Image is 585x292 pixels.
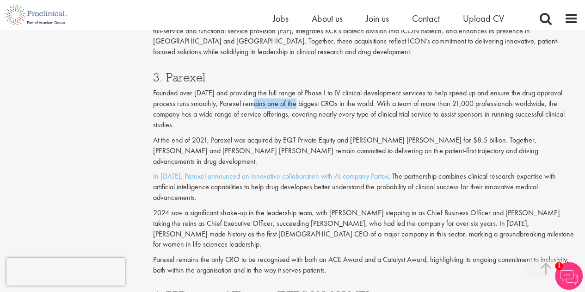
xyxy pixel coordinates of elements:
iframe: reCAPTCHA [6,258,125,286]
p: Founded over [DATE] and providing the full range of Phase I to IV clinical development services t... [153,88,578,130]
img: Chatbot [555,262,583,290]
a: Jobs [273,12,289,25]
span: 1 [555,262,563,270]
p: Parexel remains the only CRO to be recognised with both an ACE Award and a Catalyst Award, highli... [153,255,578,276]
h3: 3. Parexel [153,71,578,83]
a: Join us [366,12,389,25]
a: In [DATE], Parexel announced an innovative collaboration with AI company Partex [153,171,388,181]
a: Upload CV [463,12,504,25]
p: 2024 saw a significant shake-up in the leadership team, with [PERSON_NAME] stepping in as Chief B... [153,208,578,250]
p: [DATE], , a contract research organisation with 27 years of experience and approximately 900 empl... [153,5,578,57]
a: About us [312,12,343,25]
a: Contact [412,12,440,25]
p: . The partnership combines clinical research expertise with artificial intelligence capabilities ... [153,171,578,203]
p: At the end of 2021, Parexel was acquired by EQT Private Equity and [PERSON_NAME] [PERSON_NAME] fo... [153,135,578,167]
